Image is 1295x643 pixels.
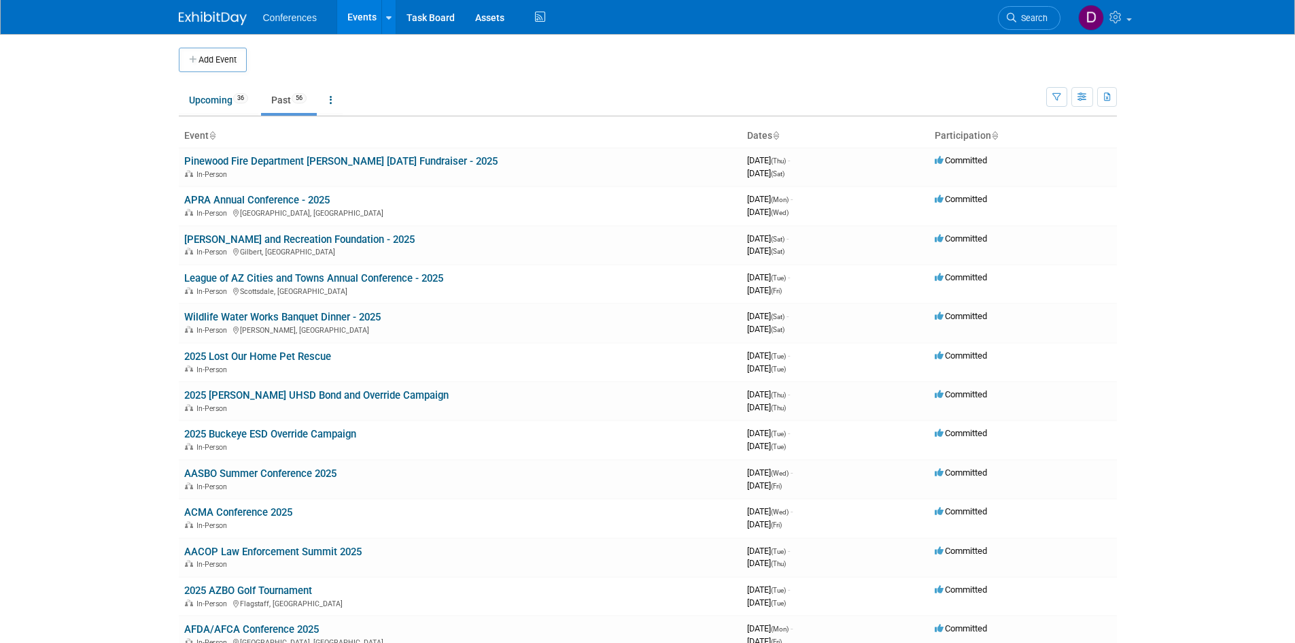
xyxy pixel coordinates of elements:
[196,599,231,608] span: In-Person
[771,548,786,555] span: (Tue)
[788,546,790,556] span: -
[196,326,231,335] span: In-Person
[771,469,789,477] span: (Wed)
[788,389,790,399] span: -
[196,482,231,491] span: In-Person
[771,313,784,320] span: (Sat)
[179,48,247,72] button: Add Event
[1016,13,1048,23] span: Search
[263,12,317,23] span: Conferences
[196,248,231,257] span: In-Person
[196,521,231,530] span: In-Person
[1078,5,1104,31] img: Diane Arabia
[998,6,1060,30] a: Search
[935,546,987,556] span: Committed
[184,233,415,246] a: [PERSON_NAME] and Recreation Foundation - 2025
[184,389,449,401] a: 2025 [PERSON_NAME] UHSD Bond and Override Campaign
[747,558,786,568] span: [DATE]
[935,467,987,478] span: Committed
[196,287,231,296] span: In-Person
[184,207,736,218] div: [GEOGRAPHIC_DATA], [GEOGRAPHIC_DATA]
[771,482,782,490] span: (Fri)
[179,125,742,148] th: Event
[747,168,784,178] span: [DATE]
[747,623,793,633] span: [DATE]
[771,157,786,165] span: (Thu)
[788,350,790,361] span: -
[788,428,790,438] span: -
[791,194,793,204] span: -
[787,233,789,244] span: -
[747,246,784,256] span: [DATE]
[771,235,784,243] span: (Sat)
[185,326,193,333] img: In-Person Event
[935,584,987,595] span: Committed
[929,125,1117,148] th: Participation
[747,546,790,556] span: [DATE]
[185,482,193,489] img: In-Person Event
[196,365,231,374] span: In-Person
[747,402,786,412] span: [DATE]
[771,391,786,399] span: (Thu)
[184,194,330,206] a: APRA Annual Conference - 2025
[771,326,784,333] span: (Sat)
[184,467,336,480] a: AASBO Summer Conference 2025
[184,324,736,335] div: [PERSON_NAME], [GEOGRAPHIC_DATA]
[935,194,987,204] span: Committed
[184,246,736,257] div: Gilbert, [GEOGRAPHIC_DATA]
[185,209,193,216] img: In-Person Event
[185,248,193,254] img: In-Person Event
[185,443,193,450] img: In-Person Event
[791,623,793,633] span: -
[184,584,312,597] a: 2025 AZBO Golf Tournament
[185,404,193,411] img: In-Person Event
[184,285,736,296] div: Scottsdale, [GEOGRAPHIC_DATA]
[185,560,193,567] img: In-Person Event
[791,506,793,516] span: -
[991,130,998,141] a: Sort by Participation Type
[935,389,987,399] span: Committed
[747,467,793,478] span: [DATE]
[747,155,790,165] span: [DATE]
[184,350,331,363] a: 2025 Lost Our Home Pet Rescue
[747,194,793,204] span: [DATE]
[209,130,215,141] a: Sort by Event Name
[747,597,786,608] span: [DATE]
[184,506,292,518] a: ACMA Conference 2025
[747,363,786,374] span: [DATE]
[771,625,789,633] span: (Mon)
[184,597,736,608] div: Flagstaff, [GEOGRAPHIC_DATA]
[185,287,193,294] img: In-Person Event
[771,209,789,216] span: (Wed)
[196,560,231,569] span: In-Person
[771,248,784,255] span: (Sat)
[179,12,247,25] img: ExhibitDay
[771,599,786,607] span: (Tue)
[184,311,381,323] a: Wildlife Water Works Banquet Dinner - 2025
[747,350,790,361] span: [DATE]
[196,443,231,452] span: In-Person
[742,125,929,148] th: Dates
[788,272,790,282] span: -
[935,623,987,633] span: Committed
[747,311,789,321] span: [DATE]
[196,404,231,413] span: In-Person
[771,352,786,360] span: (Tue)
[184,155,498,167] a: Pinewood Fire Department [PERSON_NAME] [DATE] Fundraiser - 2025
[184,546,362,558] a: AACOP Law Enforcement Summit 2025
[261,87,317,113] a: Past56
[771,404,786,412] span: (Thu)
[771,508,789,516] span: (Wed)
[771,443,786,450] span: (Tue)
[747,285,782,295] span: [DATE]
[233,93,248,103] span: 36
[935,506,987,516] span: Committed
[185,365,193,372] img: In-Person Event
[747,389,790,399] span: [DATE]
[184,272,443,284] a: League of AZ Cities and Towns Annual Conference - 2025
[185,521,193,528] img: In-Person Event
[184,428,356,440] a: 2025 Buckeye ESD Override Campaign
[935,272,987,282] span: Committed
[772,130,779,141] a: Sort by Start Date
[747,584,790,595] span: [DATE]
